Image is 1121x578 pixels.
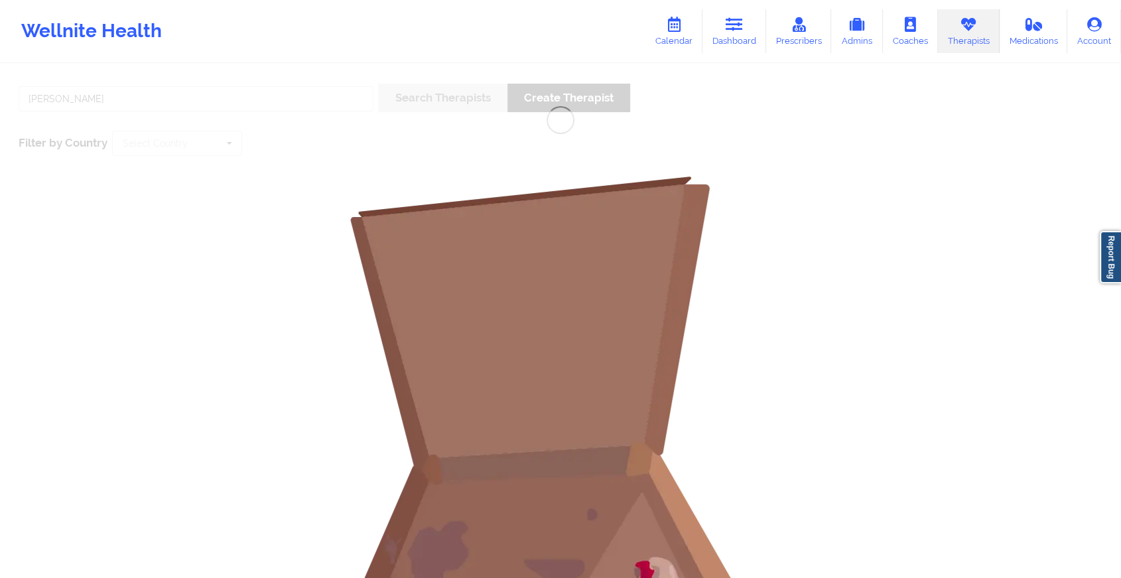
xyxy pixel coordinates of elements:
a: Coaches [883,9,938,53]
a: Medications [1000,9,1068,53]
a: Admins [831,9,883,53]
a: Dashboard [702,9,766,53]
a: Report Bug [1100,231,1121,283]
a: Calendar [645,9,702,53]
a: Account [1067,9,1121,53]
a: Therapists [938,9,1000,53]
a: Prescribers [766,9,832,53]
